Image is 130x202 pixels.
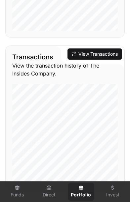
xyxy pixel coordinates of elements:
[4,183,30,201] a: Funds
[12,62,118,77] p: View the transaction history of The Insides Company.
[68,183,94,201] a: Portfolio
[36,183,62,201] a: Direct
[12,52,118,62] h2: Transactions
[97,170,130,202] iframe: Chat Widget
[67,48,122,60] button: View Transactions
